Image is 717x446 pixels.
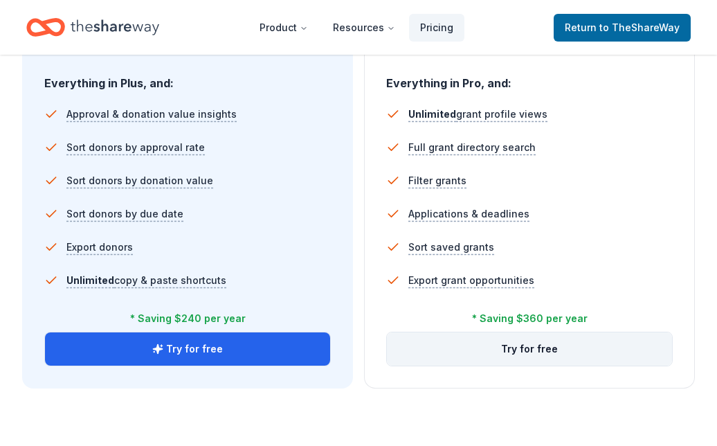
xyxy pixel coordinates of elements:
span: grant profile views [408,108,547,120]
div: * Saving $360 per year [472,310,588,327]
span: copy & paste shortcuts [66,274,226,286]
nav: Main [248,11,464,44]
span: Approval & donation value insights [66,106,237,123]
span: to TheShareWay [599,21,680,33]
span: Return [565,19,680,36]
button: Try for free [45,332,330,366]
span: Unlimited [408,108,456,120]
a: Pricing [409,14,464,42]
span: Export grant opportunities [408,272,534,289]
div: * Saving $240 per year [130,310,246,327]
span: Full grant directory search [408,139,536,156]
div: Everything in Pro, and: [386,63,673,92]
span: Unlimited [66,274,114,286]
button: Resources [322,14,406,42]
span: Sort donors by due date [66,206,183,222]
a: Home [26,11,159,44]
span: Export donors [66,239,133,256]
span: Filter grants [408,172,466,189]
span: Sort donors by approval rate [66,139,205,156]
a: Returnto TheShareWay [554,14,691,42]
span: Sort donors by donation value [66,172,213,189]
button: Product [248,14,319,42]
span: Sort saved grants [408,239,494,256]
div: Everything in Plus, and: [44,63,331,92]
span: Applications & deadlines [408,206,529,222]
button: Try for free [387,332,672,366]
